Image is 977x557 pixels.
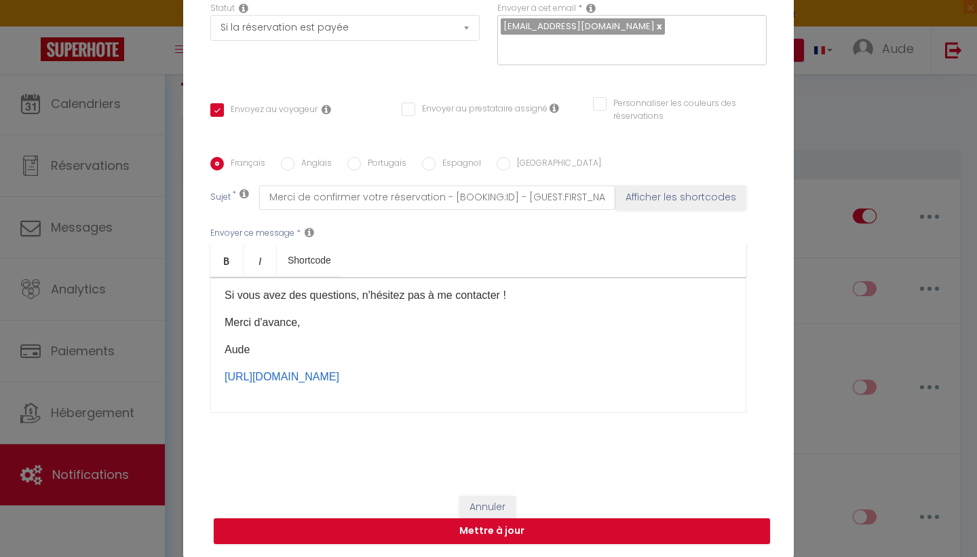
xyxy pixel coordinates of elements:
button: Ouvrir le widget de chat LiveChat [11,5,52,46]
a: Italic [244,244,277,276]
p: Merci d'avance, [225,315,732,331]
label: Espagnol [436,157,481,172]
label: Anglais [294,157,332,172]
span: [EMAIL_ADDRESS][DOMAIN_NAME] [503,20,655,33]
label: Portugais [361,157,406,172]
a: Shortcode [277,244,342,276]
p: Aude [225,342,732,358]
p: ​ [225,369,732,385]
label: Envoyer à cet email [497,2,576,15]
label: Statut [210,2,235,15]
i: Envoyer au prestataire si il est assigné [550,103,559,113]
i: Booking status [239,3,248,14]
button: Mettre à jour [214,518,770,544]
i: Envoyer au voyageur [322,104,331,115]
i: Message [305,227,314,238]
label: Sujet [210,191,231,205]
button: Annuler [459,496,516,519]
p: Si vous avez des questions, n'hésitez pas à me contacter ! [225,287,732,304]
a: Bold [210,244,244,276]
i: Subject [240,188,249,199]
button: Afficher les shortcodes [615,185,746,210]
label: Envoyer ce message [210,227,294,240]
a: [URL][DOMAIN_NAME] [225,371,339,382]
label: Français [224,157,265,172]
label: [GEOGRAPHIC_DATA] [510,157,601,172]
i: Recipient [586,3,596,14]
